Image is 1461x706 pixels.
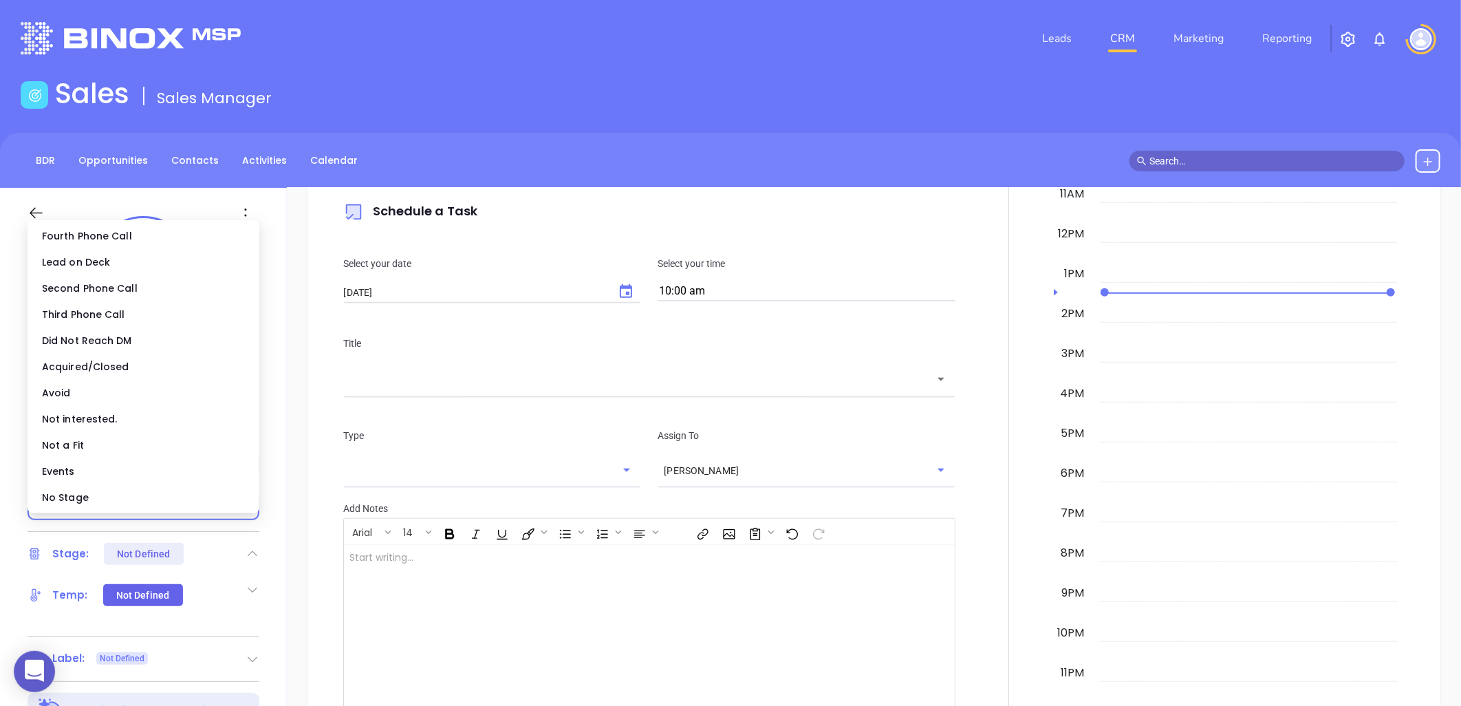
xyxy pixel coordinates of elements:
span: Bold [436,520,461,544]
button: Open [617,460,636,480]
p: Title [343,336,955,351]
span: Sales Manager [157,87,272,109]
span: Undo [779,520,803,544]
div: Not a Fit [30,432,257,458]
div: 12pm [1055,226,1087,242]
a: Leads [1037,25,1077,52]
p: Type [343,428,641,443]
div: 9pm [1059,585,1087,601]
div: 1pm [1061,266,1087,282]
div: Did Not Reach DM [30,328,257,354]
h1: Sales [55,77,129,110]
p: Add Notes [343,501,955,516]
span: Insert Image [715,520,740,544]
div: Label: [52,648,85,669]
span: Align [626,520,662,544]
div: Third Phone Call [30,301,257,328]
div: Not Defined [117,543,170,565]
img: user [1410,28,1432,50]
a: CRM [1105,25,1140,52]
div: 5pm [1058,425,1087,442]
span: Font size [396,520,435,544]
button: Choose date, selected date is Aug 20, 2025 [612,278,640,306]
a: Calendar [302,149,366,172]
span: search [1137,156,1147,166]
div: Fourth Phone Call [30,223,257,249]
p: Select your time [658,256,955,271]
input: Search… [1149,153,1397,169]
button: Open [931,370,951,389]
div: Lead on Deck [30,249,257,275]
div: 2pm [1059,306,1087,322]
button: Open [931,460,951,480]
img: iconNotification [1372,31,1388,47]
p: Assign To [658,428,955,443]
button: 14 [396,520,423,544]
span: Underline [488,520,513,544]
a: Opportunities [70,149,156,172]
p: Select your date [343,256,641,271]
span: Redo [805,520,830,544]
div: Second Phone Call [30,275,257,301]
button: Arial [345,520,382,544]
a: Activities [234,149,295,172]
img: iconSetting [1340,31,1356,47]
a: Reporting [1257,25,1317,52]
a: BDR [28,149,63,172]
a: Marketing [1168,25,1229,52]
div: 10pm [1054,625,1087,641]
span: Insert link [689,520,714,544]
span: Font family [345,520,394,544]
div: 6pm [1058,465,1087,482]
div: Temp: [52,585,88,606]
div: 11pm [1058,665,1087,681]
div: 4pm [1057,385,1087,402]
span: 14 [396,526,420,535]
div: No Stage [30,484,257,511]
img: logo [21,22,241,54]
span: Italic [462,520,487,544]
div: 11am [1057,186,1087,202]
span: Surveys [742,520,777,544]
div: Avoid [30,380,257,406]
span: Insert Unordered List [552,520,587,544]
a: Contacts [163,149,227,172]
div: Stage: [52,544,89,564]
div: Events [30,458,257,484]
div: 3pm [1059,345,1087,362]
input: MM/DD/YYYY [343,286,607,299]
div: Not Defined [116,584,169,606]
div: Not interested. [30,406,257,432]
span: Insert Ordered List [589,520,625,544]
span: Schedule a Task [343,202,477,220]
div: 8pm [1058,545,1087,561]
span: Not Defined [100,651,144,666]
span: Arial [345,526,379,535]
div: Acquired/Closed [30,354,257,380]
div: 7pm [1058,505,1087,522]
span: Fill color or set the text color [515,520,550,544]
